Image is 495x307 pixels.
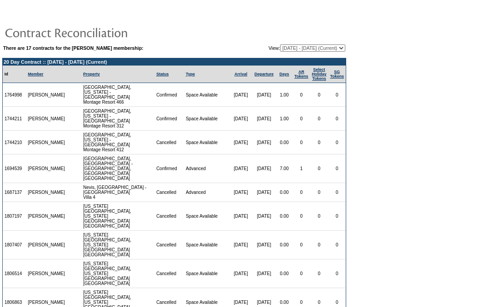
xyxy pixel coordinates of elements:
[26,231,67,259] td: [PERSON_NAME]
[26,259,67,288] td: [PERSON_NAME]
[312,67,327,81] a: Select HolidayTokens
[26,131,67,154] td: [PERSON_NAME]
[310,83,329,107] td: 0
[252,202,276,231] td: [DATE]
[155,154,184,183] td: Confirmed
[229,154,252,183] td: [DATE]
[184,183,229,202] td: Advanced
[328,154,346,183] td: 0
[276,202,293,231] td: 0.00
[184,231,229,259] td: Space Available
[155,183,184,202] td: Cancelled
[26,107,67,131] td: [PERSON_NAME]
[3,202,26,231] td: 1807197
[293,131,310,154] td: 0
[184,154,229,183] td: Advanced
[328,107,346,131] td: 0
[293,231,310,259] td: 0
[252,231,276,259] td: [DATE]
[155,131,184,154] td: Cancelled
[229,83,252,107] td: [DATE]
[310,183,329,202] td: 0
[3,259,26,288] td: 1806514
[3,66,26,83] td: Id
[229,107,252,131] td: [DATE]
[184,131,229,154] td: Space Available
[224,44,345,52] td: View:
[328,183,346,202] td: 0
[229,183,252,202] td: [DATE]
[328,202,346,231] td: 0
[293,107,310,131] td: 0
[155,107,184,131] td: Confirmed
[81,231,155,259] td: [US_STATE][GEOGRAPHIC_DATA], [US_STATE][GEOGRAPHIC_DATA] [GEOGRAPHIC_DATA]
[3,58,346,66] td: 20 Day Contract :: [DATE] - [DATE] (Current)
[155,259,184,288] td: Cancelled
[81,183,155,202] td: Nevis, [GEOGRAPHIC_DATA] - [GEOGRAPHIC_DATA] Villa 4
[186,72,195,76] a: Type
[26,83,67,107] td: [PERSON_NAME]
[184,202,229,231] td: Space Available
[26,183,67,202] td: [PERSON_NAME]
[293,202,310,231] td: 0
[252,83,276,107] td: [DATE]
[252,183,276,202] td: [DATE]
[184,259,229,288] td: Space Available
[155,83,184,107] td: Confirmed
[234,72,247,76] a: Arrival
[3,183,26,202] td: 1687137
[81,259,155,288] td: [US_STATE][GEOGRAPHIC_DATA], [US_STATE][GEOGRAPHIC_DATA] [GEOGRAPHIC_DATA]
[328,131,346,154] td: 0
[276,107,293,131] td: 1.00
[28,72,44,76] a: Member
[229,259,252,288] td: [DATE]
[293,154,310,183] td: 1
[81,83,155,107] td: [GEOGRAPHIC_DATA], [US_STATE] - [GEOGRAPHIC_DATA] Montage Resort 466
[252,154,276,183] td: [DATE]
[293,259,310,288] td: 0
[330,70,344,79] a: SGTokens
[252,259,276,288] td: [DATE]
[3,131,26,154] td: 1744210
[83,72,100,76] a: Property
[294,70,308,79] a: ARTokens
[310,107,329,131] td: 0
[155,202,184,231] td: Cancelled
[279,72,289,76] a: Days
[310,154,329,183] td: 0
[81,131,155,154] td: [GEOGRAPHIC_DATA], [US_STATE] - [GEOGRAPHIC_DATA] Montage Resort 412
[310,202,329,231] td: 0
[276,183,293,202] td: 0.00
[276,83,293,107] td: 1.00
[81,107,155,131] td: [GEOGRAPHIC_DATA], [US_STATE] - [GEOGRAPHIC_DATA] Montage Resort 312
[229,202,252,231] td: [DATE]
[310,131,329,154] td: 0
[328,83,346,107] td: 0
[26,202,67,231] td: [PERSON_NAME]
[276,231,293,259] td: 0.00
[4,23,184,41] img: pgTtlContractReconciliation.gif
[310,259,329,288] td: 0
[3,231,26,259] td: 1807407
[156,72,169,76] a: Status
[229,231,252,259] td: [DATE]
[293,183,310,202] td: 0
[276,131,293,154] td: 0.00
[81,202,155,231] td: [US_STATE][GEOGRAPHIC_DATA], [US_STATE][GEOGRAPHIC_DATA] [GEOGRAPHIC_DATA]
[276,259,293,288] td: 0.00
[3,154,26,183] td: 1694539
[81,154,155,183] td: [GEOGRAPHIC_DATA], [GEOGRAPHIC_DATA] - [GEOGRAPHIC_DATA], [GEOGRAPHIC_DATA] [GEOGRAPHIC_DATA]
[155,231,184,259] td: Cancelled
[254,72,274,76] a: Departure
[3,45,143,51] b: There are 17 contracts for the [PERSON_NAME] membership:
[293,83,310,107] td: 0
[328,231,346,259] td: 0
[310,231,329,259] td: 0
[3,107,26,131] td: 1744211
[276,154,293,183] td: 7.00
[3,83,26,107] td: 1764998
[184,83,229,107] td: Space Available
[252,107,276,131] td: [DATE]
[328,259,346,288] td: 0
[184,107,229,131] td: Space Available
